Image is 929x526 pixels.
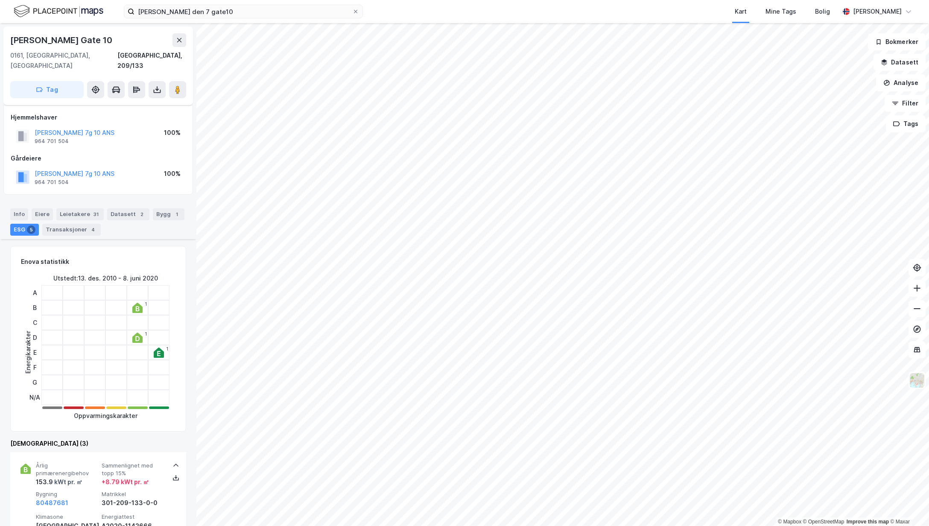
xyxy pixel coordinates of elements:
[11,153,186,164] div: Gårdeiere
[10,208,28,220] div: Info
[35,138,69,145] div: 964 701 504
[102,498,164,508] div: 301-209-133-0-0
[36,462,98,477] span: Årlig primærenergibehov
[53,273,158,283] div: Utstedt : 13. des. 2010 - 8. juni 2020
[35,179,69,186] div: 964 701 504
[36,498,68,508] button: 80487681
[803,519,844,525] a: OpenStreetMap
[74,411,137,421] div: Oppvarmingskarakter
[29,375,40,390] div: G
[92,210,100,219] div: 31
[29,285,40,300] div: A
[107,208,149,220] div: Datasett
[21,257,69,267] div: Enova statistikk
[56,208,104,220] div: Leietakere
[10,81,84,98] button: Tag
[145,331,147,336] div: 1
[137,210,146,219] div: 2
[153,208,184,220] div: Bygg
[29,345,40,360] div: E
[36,513,98,520] span: Klimasone
[117,50,186,71] div: [GEOGRAPHIC_DATA], 209/133
[53,477,82,487] div: kWt pr. ㎡
[29,330,40,345] div: D
[164,169,181,179] div: 100%
[765,6,796,17] div: Mine Tags
[134,5,352,18] input: Søk på adresse, matrikkel, gårdeiere, leietakere eller personer
[868,33,926,50] button: Bokmerker
[886,485,929,526] div: Kontrollprogram for chat
[166,346,168,351] div: 1
[102,477,149,487] div: + 8.79 kWt pr. ㎡
[853,6,902,17] div: [PERSON_NAME]
[815,6,830,17] div: Bolig
[735,6,747,17] div: Kart
[23,331,33,374] div: Energikarakter
[886,115,926,132] button: Tags
[36,491,98,498] span: Bygning
[102,513,164,520] span: Energiattest
[29,360,40,375] div: F
[909,372,925,389] img: Z
[102,491,164,498] span: Matrikkel
[886,485,929,526] iframe: Chat Widget
[10,33,114,47] div: [PERSON_NAME] Gate 10
[172,210,181,219] div: 1
[847,519,889,525] a: Improve this map
[778,519,801,525] a: Mapbox
[876,74,926,91] button: Analyse
[145,301,147,307] div: 1
[36,477,82,487] div: 153.9
[102,462,164,477] span: Sammenlignet med topp 15%
[29,300,40,315] div: B
[885,95,926,112] button: Filter
[42,224,101,236] div: Transaksjoner
[14,4,103,19] img: logo.f888ab2527a4732fd821a326f86c7f29.svg
[10,50,117,71] div: 0161, [GEOGRAPHIC_DATA], [GEOGRAPHIC_DATA]
[32,208,53,220] div: Eiere
[164,128,181,138] div: 100%
[89,225,97,234] div: 4
[11,112,186,123] div: Hjemmelshaver
[29,315,40,330] div: C
[27,225,35,234] div: 5
[29,390,40,405] div: N/A
[10,224,39,236] div: ESG
[873,54,926,71] button: Datasett
[10,438,186,449] div: [DEMOGRAPHIC_DATA] (3)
